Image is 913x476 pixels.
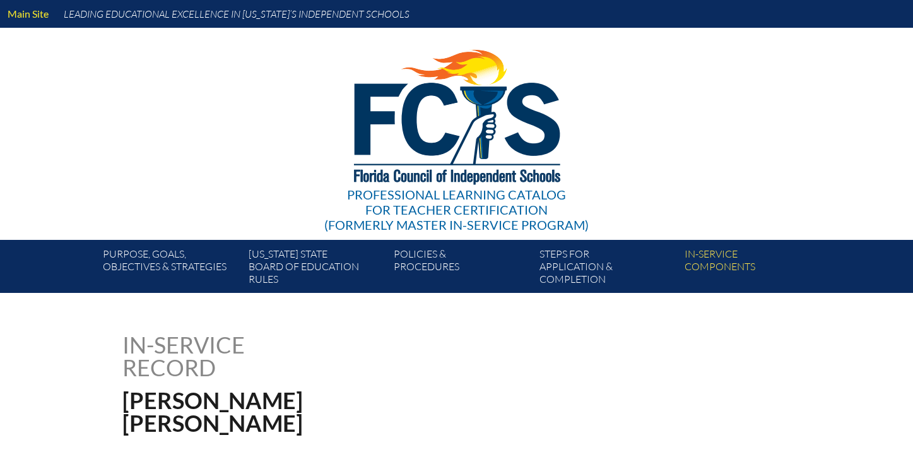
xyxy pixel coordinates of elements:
span: for Teacher Certification [365,202,548,217]
a: Professional Learning Catalog for Teacher Certification(formerly Master In-service Program) [319,25,594,235]
a: [US_STATE] StateBoard of Education rules [244,245,389,293]
img: FCISlogo221.eps [326,28,587,200]
a: In-servicecomponents [680,245,825,293]
a: Purpose, goals,objectives & strategies [98,245,243,293]
div: Professional Learning Catalog (formerly Master In-service Program) [324,187,589,232]
a: Steps forapplication & completion [534,245,680,293]
a: Policies &Procedures [389,245,534,293]
a: Main Site [3,5,54,22]
h1: In-service record [122,333,377,379]
h1: [PERSON_NAME] [PERSON_NAME] [122,389,537,434]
